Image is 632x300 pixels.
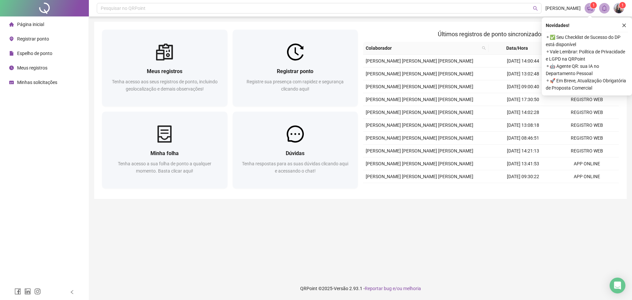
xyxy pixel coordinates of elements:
[546,34,628,48] span: ⚬ ✅ Seu Checklist de Sucesso do DP está disponível
[24,288,31,295] span: linkedin
[366,44,479,52] span: Colaborador
[491,132,555,145] td: [DATE] 08:46:51
[17,22,44,27] span: Página inicial
[590,2,597,9] sup: 1
[366,58,473,64] span: [PERSON_NAME] [PERSON_NAME] [PERSON_NAME]
[491,106,555,119] td: [DATE] 14:02:28
[9,51,14,56] span: file
[366,71,473,76] span: [PERSON_NAME] [PERSON_NAME] [PERSON_NAME]
[247,79,344,92] span: Registre sua presença com rapidez e segurança clicando aqui!
[491,157,555,170] td: [DATE] 13:41:53
[102,30,227,106] a: Meus registrosTenha acesso aos seus registros de ponto, incluindo geolocalização e demais observa...
[621,3,624,8] span: 1
[592,3,595,8] span: 1
[118,161,211,174] span: Tenha acesso a sua folha de ponto a qualquer momento. Basta clicar aqui!
[366,110,473,115] span: [PERSON_NAME] [PERSON_NAME] [PERSON_NAME]
[112,79,218,92] span: Tenha acesso aos seus registros de ponto, incluindo geolocalização e demais observações!
[366,148,473,153] span: [PERSON_NAME] [PERSON_NAME] [PERSON_NAME]
[34,288,41,295] span: instagram
[491,119,555,132] td: [DATE] 13:08:18
[366,135,473,141] span: [PERSON_NAME] [PERSON_NAME] [PERSON_NAME]
[277,68,313,74] span: Registrar ponto
[366,161,473,166] span: [PERSON_NAME] [PERSON_NAME] [PERSON_NAME]
[491,145,555,157] td: [DATE] 14:21:13
[242,161,348,174] span: Tenha respostas para as suas dúvidas clicando aqui e acessando o chat!
[366,97,473,102] span: [PERSON_NAME] [PERSON_NAME] [PERSON_NAME]
[491,170,555,183] td: [DATE] 09:30:22
[491,55,555,68] td: [DATE] 14:00:44
[546,48,628,63] span: ⚬ Vale Lembrar: Política de Privacidade e LGPD na QRPoint
[481,43,487,53] span: search
[555,93,619,106] td: REGISTRO WEB
[102,112,227,188] a: Minha folhaTenha acesso a sua folha de ponto a qualquer momento. Basta clicar aqui!
[17,80,57,85] span: Minhas solicitações
[622,23,626,28] span: close
[555,132,619,145] td: REGISTRO WEB
[366,174,473,179] span: [PERSON_NAME] [PERSON_NAME] [PERSON_NAME]
[70,290,74,294] span: left
[491,44,543,52] span: Data/Hora
[614,3,624,13] img: 69463
[17,51,52,56] span: Espelho de ponto
[150,150,179,156] span: Minha folha
[491,68,555,80] td: [DATE] 13:02:48
[555,157,619,170] td: APP ONLINE
[601,5,607,11] span: bell
[555,170,619,183] td: APP ONLINE
[482,46,486,50] span: search
[619,2,626,9] sup: Atualize o seu contato no menu Meus Dados
[9,37,14,41] span: environment
[555,183,619,196] td: REGISTRO WEB
[438,31,544,38] span: Últimos registros de ponto sincronizados
[491,183,555,196] td: [DATE] 19:11:00
[555,119,619,132] td: REGISTRO WEB
[610,278,625,293] div: Open Intercom Messenger
[17,65,47,70] span: Meus registros
[14,288,21,295] span: facebook
[147,68,182,74] span: Meus registros
[545,5,581,12] span: [PERSON_NAME]
[334,286,348,291] span: Versão
[488,42,551,55] th: Data/Hora
[89,277,632,300] footer: QRPoint © 2025 - 2.93.1 -
[366,84,473,89] span: [PERSON_NAME] [PERSON_NAME] [PERSON_NAME]
[17,36,49,41] span: Registrar ponto
[546,22,569,29] span: Novidades !
[9,22,14,27] span: home
[533,6,538,11] span: search
[546,63,628,77] span: ⚬ 🤖 Agente QR: sua IA no Departamento Pessoal
[546,77,628,92] span: ⚬ 🚀 Em Breve, Atualização Obrigatória de Proposta Comercial
[286,150,304,156] span: Dúvidas
[233,112,358,188] a: DúvidasTenha respostas para as suas dúvidas clicando aqui e acessando o chat!
[9,66,14,70] span: clock-circle
[555,145,619,157] td: REGISTRO WEB
[587,5,593,11] span: notification
[365,286,421,291] span: Reportar bug e/ou melhoria
[491,93,555,106] td: [DATE] 17:30:50
[9,80,14,85] span: schedule
[366,123,473,128] span: [PERSON_NAME] [PERSON_NAME] [PERSON_NAME]
[555,106,619,119] td: REGISTRO WEB
[233,30,358,106] a: Registrar pontoRegistre sua presença com rapidez e segurança clicando aqui!
[491,80,555,93] td: [DATE] 09:00:40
